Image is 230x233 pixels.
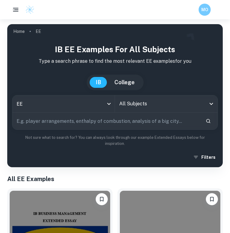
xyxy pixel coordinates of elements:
input: E.g. player arrangements, enthalpy of combustion, analysis of a big city... [12,113,201,129]
img: Clastify logo [25,5,34,14]
button: Filters [192,152,218,163]
button: Open [207,100,216,108]
p: Not sure what to search for? You can always look through our example Extended Essays below for in... [12,135,218,147]
a: Clastify logo [22,5,34,14]
button: College [108,77,141,88]
p: Type a search phrase to find the most relevant EE examples for you [12,58,218,65]
button: IB [90,77,107,88]
button: Bookmark [96,193,108,205]
button: MO [199,4,211,16]
button: Bookmark [206,193,218,205]
h6: MO [201,6,208,13]
h1: IB EE examples for all subjects [12,43,218,55]
p: EE [36,28,41,35]
a: Home [13,27,25,36]
h1: All EE Examples [7,174,223,184]
img: profile cover [7,24,223,167]
div: EE [12,95,115,112]
button: Search [203,116,213,126]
